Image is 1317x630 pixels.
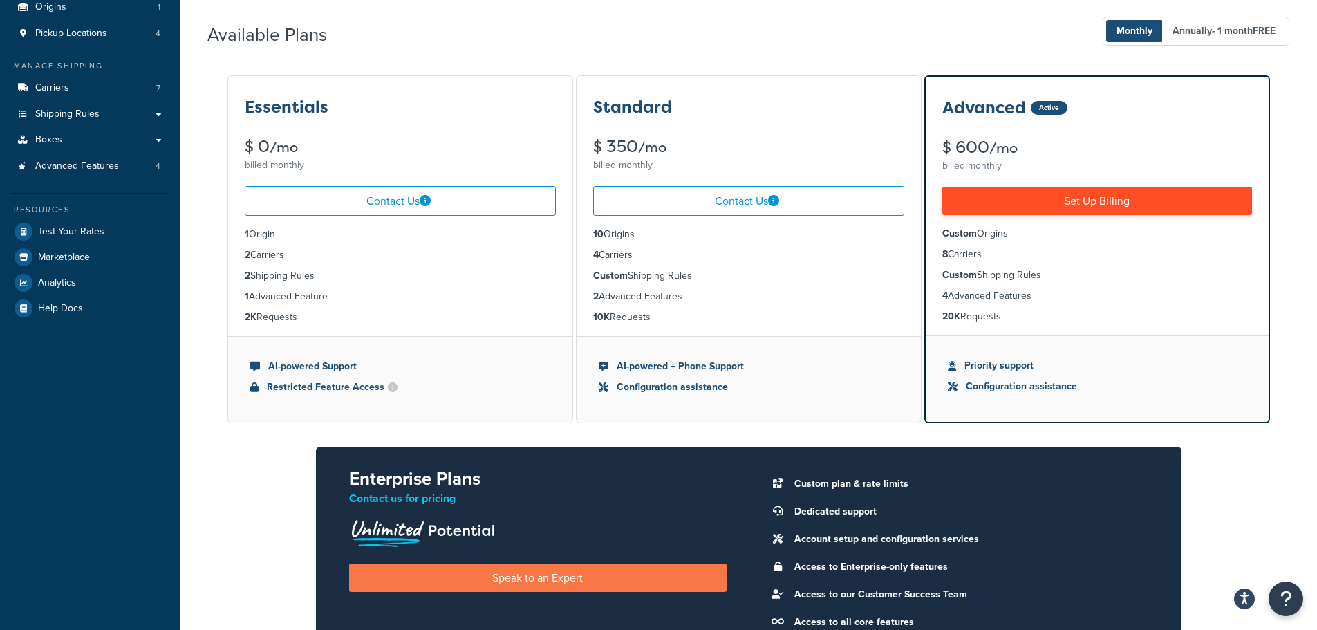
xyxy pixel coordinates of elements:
li: Shipping Rules [942,268,1252,283]
li: Account setup and configuration services [787,530,1148,549]
a: Test Your Rates [10,219,169,244]
div: billed monthly [245,156,556,175]
li: Priority support [948,358,1246,373]
li: Pickup Locations [10,21,169,46]
div: Resources [10,204,169,216]
div: $ 0 [245,138,556,156]
a: Marketplace [10,245,169,270]
li: Configuration assistance [948,379,1246,394]
div: billed monthly [593,156,904,175]
span: Annually [1162,20,1286,42]
strong: 1 [245,289,249,304]
h3: Essentials [245,98,328,116]
a: Shipping Rules [10,102,169,127]
strong: 20K [942,309,960,324]
a: Advanced Features 4 [10,154,169,179]
img: Unlimited Potential [349,515,496,547]
div: Manage Shipping [10,60,169,72]
li: Advanced Feature [245,289,556,304]
small: /mo [638,138,666,157]
strong: 2 [245,268,250,283]
li: Shipping Rules [245,268,556,284]
div: Active [1031,101,1067,115]
p: Contact us for pricing [349,489,727,508]
strong: 2 [593,289,599,304]
strong: Custom [942,226,977,241]
li: Requests [942,309,1252,324]
strong: 2K [245,310,256,324]
span: Marketplace [38,252,90,263]
li: Advanced Features [593,289,904,304]
span: Help Docs [38,303,83,315]
li: Custom plan & rate limits [787,474,1148,494]
strong: 10K [593,310,610,324]
li: Carriers [593,248,904,263]
span: Analytics [38,277,76,289]
strong: Custom [942,268,977,282]
li: Requests [593,310,904,325]
h2: Available Plans [207,25,348,45]
li: Carriers [245,248,556,263]
li: Restricted Feature Access [250,380,550,395]
h3: Standard [593,98,672,116]
li: Shipping Rules [593,268,904,284]
li: Advanced Features [10,154,169,179]
span: 1 [158,1,160,13]
h3: Advanced [942,99,1026,117]
a: Contact Us [593,186,904,216]
strong: 1 [245,227,249,241]
li: Carriers [10,75,169,101]
li: Origins [593,227,904,242]
li: Requests [245,310,556,325]
li: AI-powered + Phone Support [599,359,899,374]
strong: 8 [942,247,948,261]
h2: Enterprise Plans [349,469,727,489]
li: Access to our Customer Success Team [787,585,1148,604]
li: Dedicated support [787,502,1148,521]
span: Monthly [1106,20,1163,42]
strong: 4 [942,288,948,303]
a: Pickup Locations 4 [10,21,169,46]
div: $ 350 [593,138,904,156]
span: Test Your Rates [38,226,104,238]
span: Carriers [35,82,69,94]
span: Advanced Features [35,160,119,172]
a: Contact Us [245,186,556,216]
li: Carriers [942,247,1252,262]
div: $ 600 [942,139,1252,156]
button: Monthly Annually- 1 monthFREE [1103,17,1289,46]
b: FREE [1253,24,1276,38]
li: Access to Enterprise-only features [787,557,1148,577]
a: Boxes [10,127,169,153]
small: /mo [270,138,298,157]
span: Shipping Rules [35,109,100,120]
span: Pickup Locations [35,28,107,39]
li: Origins [942,226,1252,241]
span: 4 [156,160,160,172]
li: Advanced Features [942,288,1252,304]
span: Origins [35,1,66,13]
li: Origin [245,227,556,242]
span: Boxes [35,134,62,146]
strong: 2 [245,248,250,262]
span: - 1 month [1212,24,1276,38]
a: Set Up Billing [942,187,1252,215]
span: 4 [156,28,160,39]
div: billed monthly [942,156,1252,176]
span: 7 [156,82,160,94]
a: Speak to an Expert [349,564,727,592]
a: Help Docs [10,296,169,321]
small: /mo [989,138,1018,158]
a: Analytics [10,270,169,295]
strong: 10 [593,227,604,241]
li: AI-powered Support [250,359,550,374]
li: Configuration assistance [599,380,899,395]
strong: Custom [593,268,628,283]
a: Carriers 7 [10,75,169,101]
